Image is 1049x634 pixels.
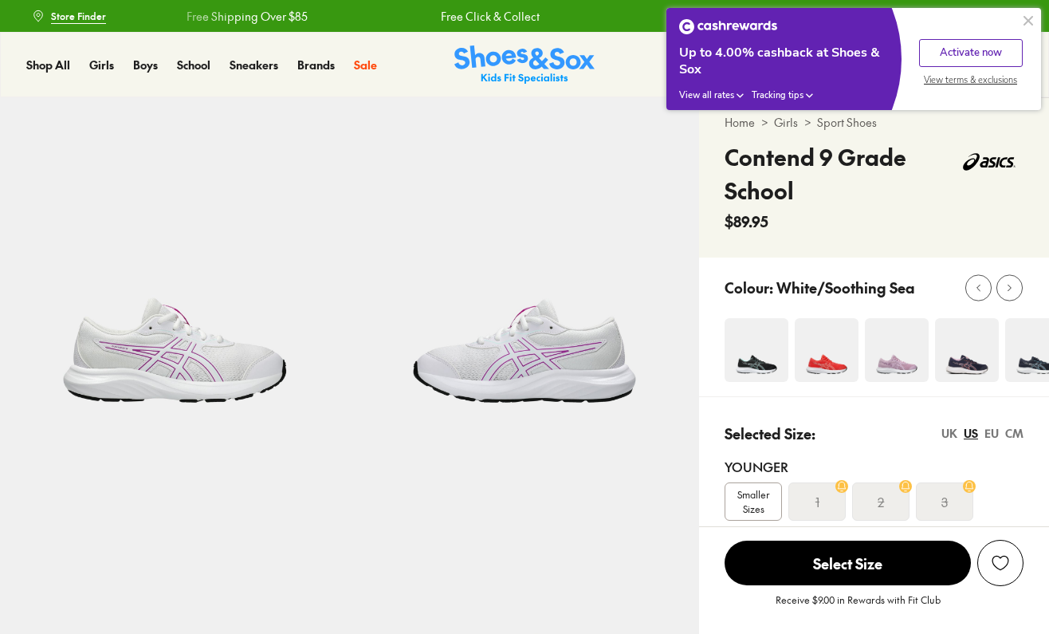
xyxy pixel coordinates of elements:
[795,318,858,382] img: 4-522424_1
[776,277,915,298] p: White/Soothing Sea
[89,57,114,73] a: Girls
[817,114,877,131] a: Sport Shoes
[752,89,803,101] span: Tracking tips
[955,140,1023,183] img: Vendor logo
[1005,425,1023,442] div: CM
[725,423,815,444] p: Selected Size:
[679,89,734,101] span: View all rates
[919,39,1023,67] button: Activate now
[454,45,595,85] img: SNS_Logo_Responsive.svg
[941,492,948,511] s: 3
[725,114,755,131] a: Home
[350,97,700,447] img: 5-498672_1
[964,425,978,442] div: US
[815,492,819,511] s: 1
[297,57,335,73] a: Brands
[26,57,70,73] a: Shop All
[865,318,929,382] img: 4-522429_1
[725,211,768,232] span: $89.95
[725,541,971,585] span: Select Size
[679,45,889,78] div: Up to 4.00% cashback at Shoes & Sox
[354,57,377,73] a: Sale
[935,318,999,382] img: 4-525224_1
[941,425,957,442] div: UK
[977,540,1023,586] button: Add to Wishlist
[725,318,788,382] img: 4-522434_1
[133,57,158,73] a: Boys
[230,57,278,73] a: Sneakers
[186,8,307,25] a: Free Shipping Over $85
[32,2,106,30] a: Store Finder
[776,593,941,621] p: Receive $9.00 in Rewards with Fit Club
[440,8,539,25] a: Free Click & Collect
[725,457,1023,476] div: Younger
[881,2,1017,30] a: Book a FREE Expert Fitting
[774,114,798,131] a: Girls
[984,425,999,442] div: EU
[725,140,954,207] h4: Contend 9 Grade School
[51,9,106,23] span: Store Finder
[177,57,210,73] a: School
[725,114,1023,131] div: > >
[725,487,781,516] span: Smaller Sizes
[679,19,777,34] img: Cashrewards white logo
[878,492,884,511] s: 2
[454,45,595,85] a: Shoes & Sox
[725,540,971,586] button: Select Size
[725,277,773,298] p: Colour:
[924,74,1017,86] span: View terms & exclusions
